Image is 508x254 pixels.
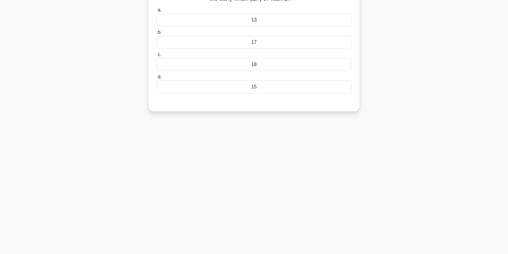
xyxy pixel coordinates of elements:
[158,30,161,35] span: b.
[156,36,352,49] div: 17
[156,81,352,93] div: 15
[156,14,352,26] div: 13
[158,7,161,12] span: a.
[158,52,161,57] span: c.
[156,58,352,71] div: 18
[158,74,161,79] span: d.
